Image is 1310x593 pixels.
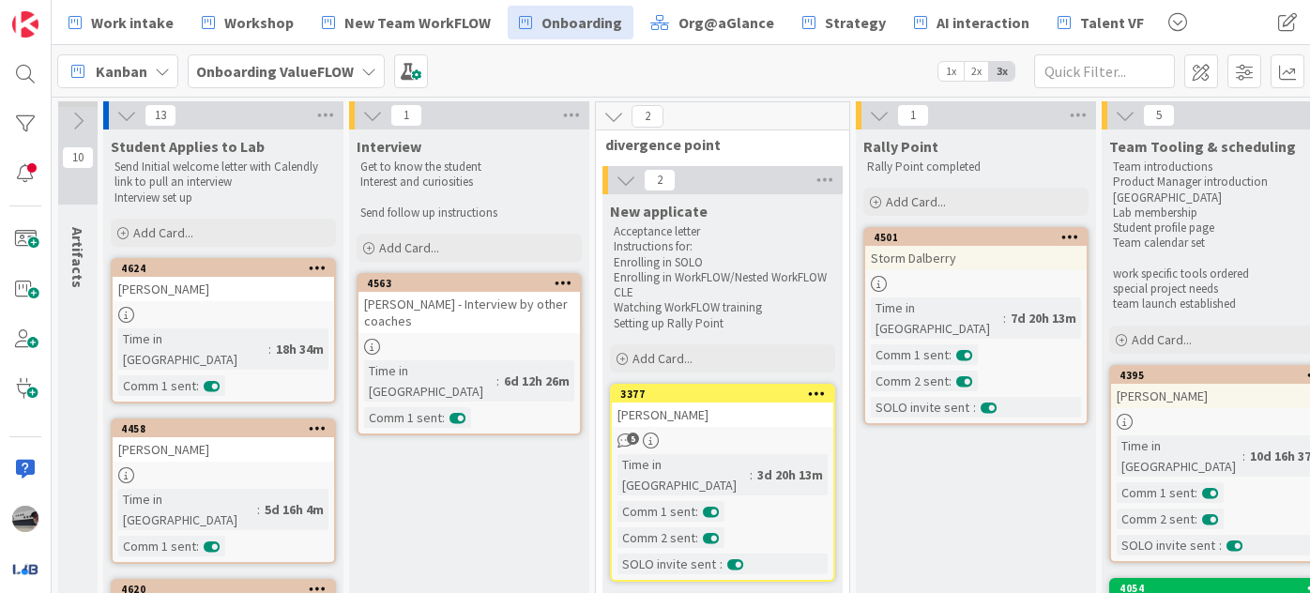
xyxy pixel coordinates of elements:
[949,371,952,391] span: :
[620,388,833,401] div: 3377
[311,6,502,39] a: New Team WorkFLOW
[720,554,723,574] span: :
[989,62,1014,81] span: 3x
[360,160,578,175] p: Get to know the student
[938,62,964,81] span: 1x
[612,386,833,427] div: 3377[PERSON_NAME]
[496,371,499,391] span: :
[344,11,491,34] span: New Team WorkFLOW
[695,527,698,548] span: :
[357,137,421,156] span: Interview
[1117,509,1195,529] div: Comm 2 sent
[69,227,87,288] span: Artifacts
[121,262,334,275] div: 4624
[121,422,334,435] div: 4458
[614,239,831,254] p: Instructions for:
[825,11,886,34] span: Strategy
[1006,308,1081,328] div: 7d 20h 13m
[617,454,750,495] div: Time in [GEOGRAPHIC_DATA]
[114,190,332,205] p: Interview set up
[614,270,831,301] p: Enrolling in WorkFLOW/Nested WorkFLOW CLE
[639,6,785,39] a: Org@aGlance
[113,277,334,301] div: [PERSON_NAME]
[118,536,196,556] div: Comm 1 sent
[612,403,833,427] div: [PERSON_NAME]
[886,193,946,210] span: Add Card...
[257,499,260,520] span: :
[612,386,833,403] div: 3377
[364,407,442,428] div: Comm 1 sent
[610,384,835,582] a: 3377[PERSON_NAME]Time in [GEOGRAPHIC_DATA]:3d 20h 13mComm 1 sent:Comm 2 sent:SOLO invite sent:
[91,11,174,34] span: Work intake
[364,360,496,402] div: Time in [GEOGRAPHIC_DATA]
[1080,11,1144,34] span: Talent VF
[357,273,582,435] a: 4563[PERSON_NAME] - Interview by other coachesTime in [GEOGRAPHIC_DATA]:6d 12h 26mComm 1 sent:
[874,231,1087,244] div: 4501
[1117,482,1195,503] div: Comm 1 sent
[614,300,831,315] p: Watching WorkFLOW training
[508,6,633,39] a: Onboarding
[937,11,1029,34] span: AI interaction
[1132,331,1192,348] span: Add Card...
[903,6,1041,39] a: AI interaction
[113,437,334,462] div: [PERSON_NAME]
[753,464,828,485] div: 3d 20h 13m
[118,328,268,370] div: Time in [GEOGRAPHIC_DATA]
[12,506,38,532] img: jB
[863,227,1089,425] a: 4501Storm DalberryTime in [GEOGRAPHIC_DATA]:7d 20h 13mComm 1 sent:Comm 2 sent:SOLO invite sent:
[871,371,949,391] div: Comm 2 sent
[111,258,336,403] a: 4624[PERSON_NAME]Time in [GEOGRAPHIC_DATA]:18h 34mComm 1 sent:
[1219,535,1222,555] span: :
[1046,6,1155,39] a: Talent VF
[973,397,976,418] span: :
[196,62,354,81] b: Onboarding ValueFLOW
[190,6,305,39] a: Workshop
[871,297,1003,339] div: Time in [GEOGRAPHIC_DATA]
[111,137,265,156] span: Student Applies to Lab
[897,104,929,127] span: 1
[379,239,439,256] span: Add Card...
[614,255,831,270] p: Enrolling in SOLO
[96,60,147,83] span: Kanban
[949,344,952,365] span: :
[1195,509,1197,529] span: :
[360,205,578,220] p: Send follow up instructions
[224,11,294,34] span: Workshop
[614,316,831,331] p: Setting up Rally Point
[62,146,94,169] span: 10
[1034,54,1175,88] input: Quick Filter...
[750,464,753,485] span: :
[1117,535,1219,555] div: SOLO invite sent
[871,397,973,418] div: SOLO invite sent
[196,536,199,556] span: :
[360,175,578,190] p: Interest and curiosities
[867,160,1085,175] p: Rally Point completed
[617,554,720,574] div: SOLO invite sent
[695,501,698,522] span: :
[1109,137,1296,156] span: Team Tooling & scheduling
[358,275,580,292] div: 4563
[1003,308,1006,328] span: :
[367,277,580,290] div: 4563
[499,371,574,391] div: 6d 12h 26m
[610,202,708,220] span: New applicate
[271,339,328,359] div: 18h 34m
[12,555,38,582] img: avatar
[113,420,334,462] div: 4458[PERSON_NAME]
[1195,482,1197,503] span: :
[617,501,695,522] div: Comm 1 sent
[390,104,422,127] span: 1
[791,6,897,39] a: Strategy
[442,407,445,428] span: :
[865,246,1087,270] div: Storm Dalberry
[12,11,38,38] img: Visit kanbanzone.com
[113,260,334,301] div: 4624[PERSON_NAME]
[1242,446,1245,466] span: :
[260,499,328,520] div: 5d 16h 4m
[118,375,196,396] div: Comm 1 sent
[632,350,693,367] span: Add Card...
[133,224,193,241] span: Add Card...
[118,489,257,530] div: Time in [GEOGRAPHIC_DATA]
[614,224,831,239] p: Acceptance letter
[541,11,622,34] span: Onboarding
